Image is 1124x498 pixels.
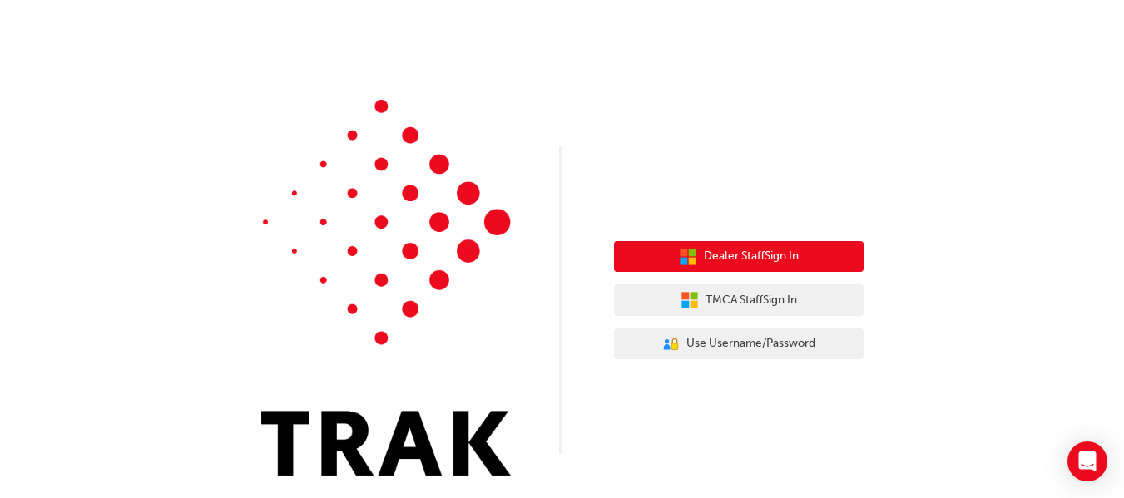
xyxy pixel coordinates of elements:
[614,284,864,316] button: TMCA StaffSign In
[614,328,864,360] button: Use Username/Password
[614,241,864,273] button: Dealer StaffSign In
[704,247,799,266] span: Dealer Staff Sign In
[1067,441,1107,481] div: Open Intercom Messenger
[686,334,815,353] span: Use Username/Password
[706,291,797,310] span: TMCA Staff Sign In
[261,100,511,476] img: Trak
